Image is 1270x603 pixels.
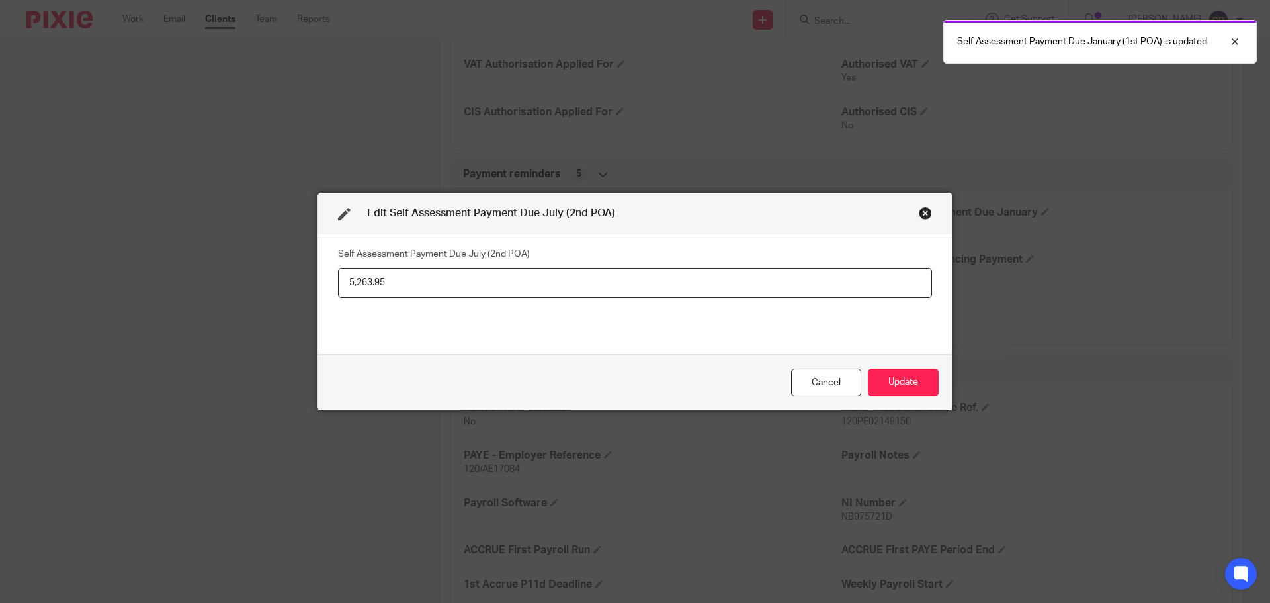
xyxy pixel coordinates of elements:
[791,369,861,397] div: Close this dialog window
[957,35,1207,48] p: Self Assessment Payment Due January (1st POA) is updated
[338,248,530,261] label: Self Assessment Payment Due July (2nd POA)
[367,208,615,218] span: Edit Self Assessment Payment Due July (2nd POA)
[338,268,932,298] input: Self Assessment Payment Due July (2nd POA)
[868,369,939,397] button: Update
[919,207,932,220] div: Close this dialog window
